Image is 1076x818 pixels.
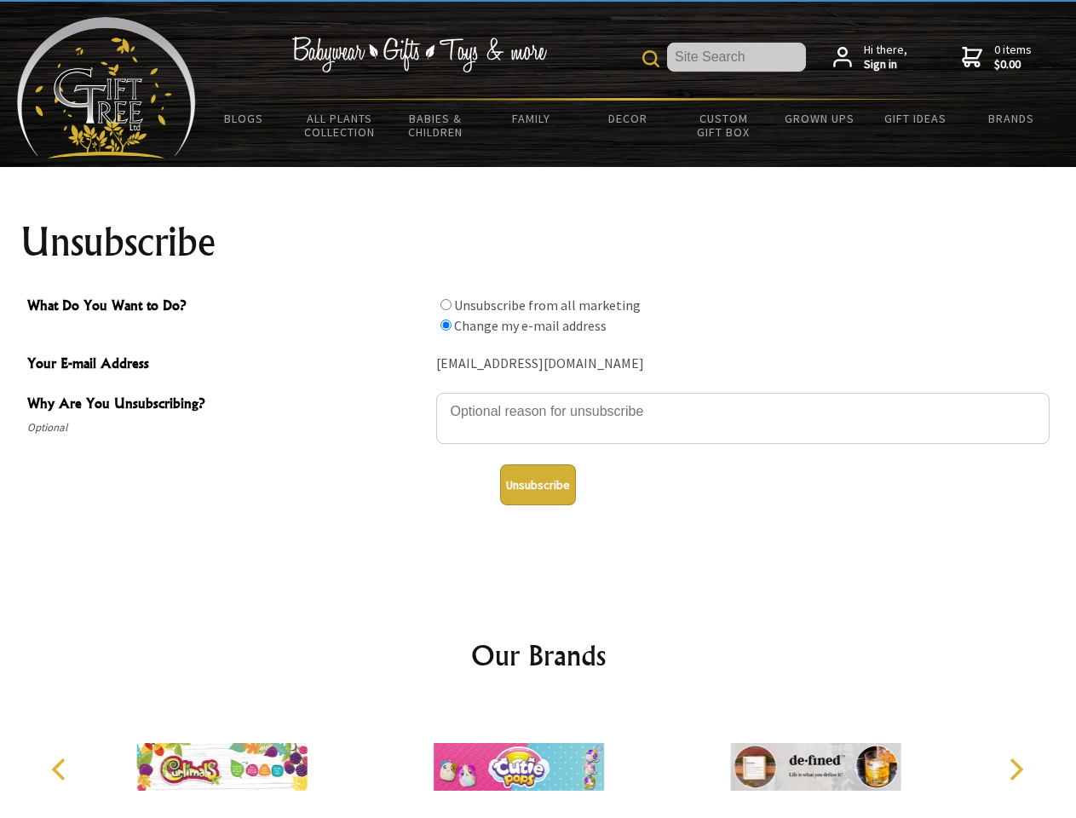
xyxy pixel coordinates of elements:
a: Family [484,101,580,136]
label: Unsubscribe from all marketing [454,297,641,314]
span: Your E-mail Address [27,353,428,377]
img: Babyware - Gifts - Toys and more... [17,17,196,158]
span: Hi there, [864,43,907,72]
a: Babies & Children [388,101,484,150]
input: What Do You Want to Do? [440,320,452,331]
a: Grown Ups [771,101,867,136]
a: Gift Ideas [867,101,964,136]
a: Decor [579,101,676,136]
a: Hi there,Sign in [833,43,907,72]
a: Brands [964,101,1060,136]
a: All Plants Collection [292,101,388,150]
div: [EMAIL_ADDRESS][DOMAIN_NAME] [436,351,1050,377]
strong: Sign in [864,57,907,72]
h1: Unsubscribe [20,222,1056,262]
span: What Do You Want to Do? [27,295,428,320]
button: Previous [43,751,80,788]
h2: Our Brands [34,635,1043,676]
strong: $0.00 [994,57,1032,72]
textarea: Why Are You Unsubscribing? [436,393,1050,444]
input: Site Search [667,43,806,72]
input: What Do You Want to Do? [440,299,452,310]
a: 0 items$0.00 [962,43,1032,72]
a: BLOGS [196,101,292,136]
a: Custom Gift Box [676,101,772,150]
label: Change my e-mail address [454,317,607,334]
span: Optional [27,418,428,438]
button: Unsubscribe [500,464,576,505]
button: Next [997,751,1034,788]
span: Why Are You Unsubscribing? [27,393,428,418]
img: product search [642,50,659,67]
img: Babywear - Gifts - Toys & more [291,37,547,72]
span: 0 items [994,42,1032,72]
